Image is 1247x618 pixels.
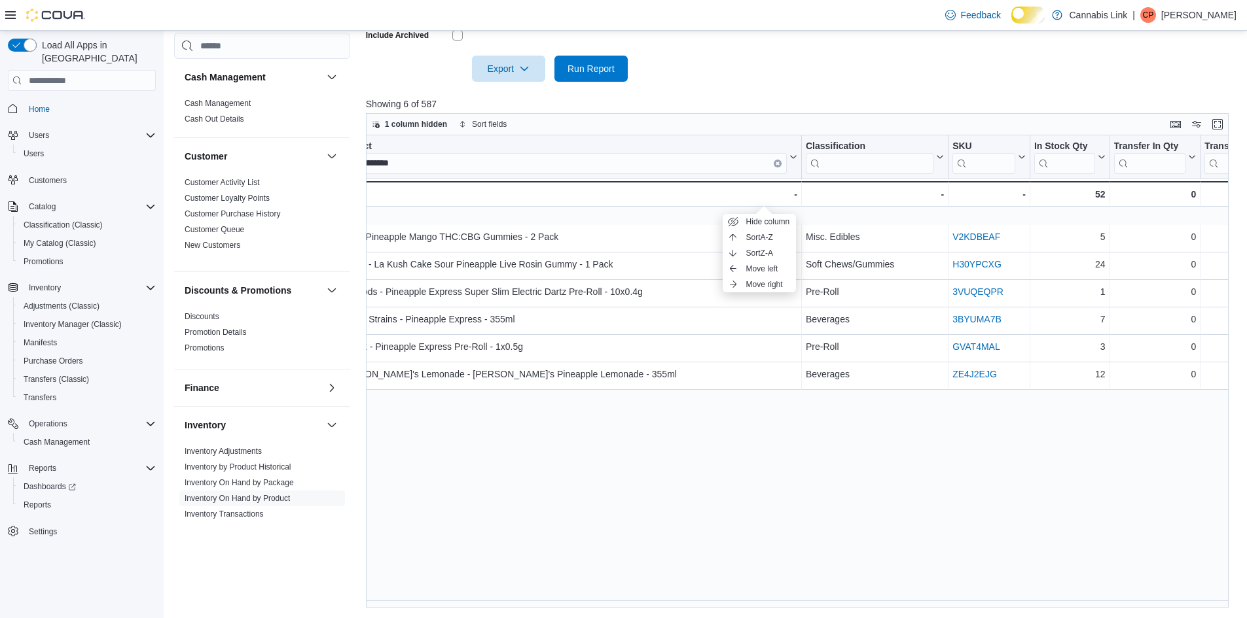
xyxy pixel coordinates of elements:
[18,371,94,387] a: Transfers (Classic)
[1113,186,1196,202] div: 0
[3,415,161,433] button: Operations
[746,264,778,274] span: Move left
[723,277,796,292] button: Move right
[29,130,49,141] span: Users
[24,173,72,188] a: Customers
[18,434,95,450] a: Cash Management
[185,509,264,519] a: Inventory Transactions
[806,186,944,202] div: -
[1011,7,1046,24] input: Dark Mode
[454,116,512,132] button: Sort fields
[13,496,161,514] button: Reports
[185,225,244,234] a: Customer Queue
[3,197,161,216] button: Catalog
[37,39,156,65] span: Load All Apps in [GEOGRAPHIC_DATA]
[746,216,790,227] span: Hide column
[185,343,225,352] a: Promotions
[185,447,262,456] a: Inventory Adjustments
[185,381,321,394] button: Finance
[723,230,796,245] button: SortA-Z
[3,171,161,190] button: Customers
[774,160,782,167] button: Clear input
[723,214,796,230] button: Hide column
[29,201,56,212] span: Catalog
[24,128,156,143] span: Users
[185,178,260,187] a: Customer Activity List
[1168,116,1184,132] button: Keyboard shortcuts
[13,370,161,388] button: Transfers (Classic)
[24,199,156,215] span: Catalog
[13,334,161,352] button: Manifests
[24,280,156,296] span: Inventory
[185,224,244,235] span: Customer Queue
[24,392,56,403] span: Transfers
[3,126,161,145] button: Users
[29,526,57,537] span: Settings
[18,497,56,513] a: Reports
[18,353,156,369] span: Purchase Orders
[18,353,88,369] a: Purchase Orders
[29,283,61,293] span: Inventory
[185,150,321,163] button: Customer
[13,297,161,315] button: Adjustments (Classic)
[24,416,73,432] button: Operations
[324,380,340,396] button: Finance
[24,100,156,116] span: Home
[746,279,783,290] span: Move right
[185,284,321,297] button: Discounts & Promotions
[185,114,244,124] span: Cash Out Details
[29,104,50,114] span: Home
[174,175,350,271] div: Customer
[185,312,219,321] a: Discounts
[174,309,350,369] div: Discounts & Promotions
[185,446,262,456] span: Inventory Adjustments
[3,459,161,477] button: Reports
[185,71,266,84] h3: Cash Management
[1143,7,1154,23] span: CP
[18,146,156,162] span: Users
[174,95,350,137] div: Cash Management
[185,209,281,218] a: Customer Purchase History
[29,419,67,429] span: Operations
[1140,7,1156,23] div: Charlotte Phillips
[18,298,105,314] a: Adjustments (Classic)
[185,477,294,488] span: Inventory On Hand by Package
[185,311,219,322] span: Discounts
[13,234,161,252] button: My Catalog (Classic)
[18,298,156,314] span: Adjustments (Classic)
[185,241,240,250] a: New Customers
[185,240,240,250] span: New Customers
[18,335,156,351] span: Manifests
[13,216,161,234] button: Classification (Classic)
[185,194,270,203] a: Customer Loyalty Points
[472,119,507,129] span: Sort fields
[13,477,161,496] a: Dashboards
[324,283,340,298] button: Discounts & Promotions
[24,172,156,188] span: Customers
[13,315,161,334] button: Inventory Manager (Classic)
[185,98,251,109] span: Cash Management
[185,462,291,472] span: Inventory by Product Historical
[185,150,227,163] h3: Customer
[1189,116,1204,132] button: Display options
[366,97,1238,111] p: Showing 6 of 587
[185,328,247,337] a: Promotion Details
[24,301,99,311] span: Adjustments (Classic)
[185,114,244,124] a: Cash Out Details
[24,374,89,385] span: Transfers (Classic)
[18,317,127,332] a: Inventory Manager (Classic)
[24,524,62,540] a: Settings
[18,335,62,351] a: Manifests
[18,254,156,269] span: Promotions
[24,280,66,296] button: Inventory
[18,217,108,233] a: Classification (Classic)
[24,199,61,215] button: Catalog
[337,186,797,202] div: -
[13,388,161,407] button: Transfers
[18,497,156,513] span: Reports
[29,175,67,186] span: Customers
[24,128,54,143] button: Users
[18,371,156,387] span: Transfers (Classic)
